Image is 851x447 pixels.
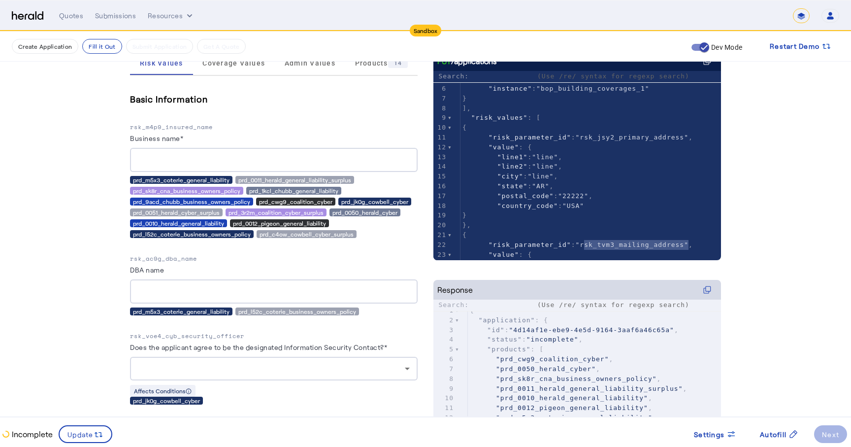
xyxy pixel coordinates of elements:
[536,85,650,92] span: "bop_building_coverages_1"
[433,220,448,230] div: 20
[462,143,532,151] span: : {
[130,219,227,227] div: prd_0010_herald_general_liability
[509,326,674,334] span: "4d14af1e-ebe9-4e5d-9164-3aaf6a46c65a"
[532,153,558,161] span: "line"
[470,336,583,343] span: : ,
[470,414,657,421] span: ,
[433,403,455,413] div: 11
[329,208,400,216] div: prd_0050_herald_cyber
[496,394,648,402] span: "prd_0010_herald_general_liability"
[496,375,657,382] span: "prd_sk8r_cna_business_owners_policy"
[537,301,689,309] span: (Use /re/ syntax for regexp search)
[67,429,94,440] span: Update
[760,429,786,440] span: Autofill
[462,104,471,112] span: ],
[462,124,467,131] span: {
[433,103,448,113] div: 8
[246,187,341,195] div: prd_1kcl_chubb_general_liability
[462,172,558,180] span: : ,
[470,345,544,353] span: : [
[496,385,683,392] span: "prd_0011_herald_general_liability_surplus"
[12,11,43,21] img: Herald Logo
[527,172,554,180] span: "line"
[462,134,693,141] span: : ,
[470,404,653,412] span: ,
[433,335,455,344] div: 4
[433,172,448,181] div: 15
[257,230,357,238] div: prd_c4ow_cowbell_cyber_surplus
[497,153,528,161] span: "line1"
[140,60,183,67] span: Risk Values
[496,365,596,373] span: "prd_0050_herald_cyber"
[130,176,232,184] div: prd_m5x3_coterie_general_liability
[470,394,653,402] span: ,
[130,230,254,238] div: prd_l52c_coterie_business_owners_policy
[497,163,528,170] span: "line2"
[433,315,455,325] div: 2
[285,60,335,67] span: Admin Values
[230,219,329,227] div: prd_0012_pigeon_general_liability
[489,143,519,151] span: "value"
[462,114,541,121] span: : [
[433,364,455,374] div: 7
[532,182,549,190] span: "AR"
[433,84,448,94] div: 6
[338,198,411,206] div: prd_jk0g_cowbell_cyber
[562,202,584,209] span: "USA"
[10,428,53,440] p: Incomplete
[433,142,448,152] div: 12
[433,201,448,211] div: 18
[433,344,455,354] div: 5
[130,385,196,397] div: Affects Conditions
[470,355,613,363] span: ,
[433,240,448,250] div: 22
[438,301,533,309] label: Search:
[256,198,335,206] div: prd_cwg9_coalition_cyber
[202,60,265,67] span: Coverage Values
[576,241,689,248] span: "rsk_tvm3_mailing_address"
[355,58,408,68] span: Products
[479,316,535,324] span: "application"
[433,260,448,270] div: 24
[126,39,193,54] button: Submit Application
[462,95,467,102] span: }
[437,284,473,296] div: Response
[433,191,448,201] div: 17
[532,163,558,170] span: "line"
[433,113,448,123] div: 9
[82,39,122,54] button: Fill it Out
[470,365,600,373] span: ,
[526,336,579,343] span: "incomplete"
[433,250,448,260] div: 23
[130,208,223,216] div: prd_0051_herald_cyber_surplus
[470,326,679,334] span: : ,
[462,85,650,92] span: :
[497,192,554,200] span: "postal_code"
[709,42,742,52] label: Dev Mode
[226,208,327,216] div: prd_3r2m_coalition_cyber_surplus
[752,425,806,443] button: Autofill
[487,336,522,343] span: "status"
[462,202,584,209] span: :
[462,231,467,239] span: {
[433,94,448,103] div: 7
[537,72,689,80] span: (Use /re/ syntax for regexp search)
[469,72,533,82] input: Search:
[433,230,448,240] div: 21
[576,134,689,141] span: "rsk_jsy2_primary_address"
[130,92,418,106] h5: Basic Information
[462,251,532,258] span: : {
[388,58,408,68] div: 14
[469,301,533,310] input: Search:
[95,11,136,21] div: Submissions
[433,384,455,394] div: 9
[462,192,593,200] span: : ,
[130,198,253,206] div: prd_9acd_chubb_business_owners_policy
[197,39,246,54] button: Get A Quote
[130,254,418,264] p: rsk_ac9g_dba_name
[433,393,455,403] div: 10
[462,153,562,161] span: : ,
[770,40,819,52] span: Restart Demo
[433,152,448,162] div: 13
[130,266,164,274] label: DBA name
